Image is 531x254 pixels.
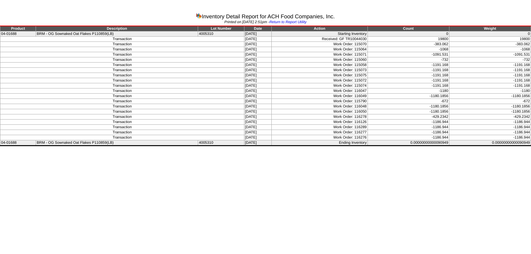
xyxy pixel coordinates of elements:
td: -1180 [367,88,449,94]
td: -1191.168 [449,83,531,88]
td: -383.062 [367,42,449,47]
td: Transaction [0,52,244,57]
td: Transaction [0,42,244,47]
td: [DATE] [244,63,271,68]
td: [DATE] [244,140,271,146]
td: [DATE] [244,104,271,109]
td: [DATE] [244,57,271,63]
td: 19800 [449,37,531,42]
td: Transaction [0,47,244,52]
td: Work Order: 115075 [272,73,367,78]
td: 0 [449,31,531,37]
td: [DATE] [244,88,271,94]
td: Transaction [0,57,244,63]
td: Transaction [0,99,244,104]
td: -383.062 [449,42,531,47]
td: -1180.1856 [367,94,449,99]
td: 04-01688 [0,31,36,37]
td: -1180.1856 [449,109,531,114]
td: 04-01688 [0,140,36,146]
td: Work Order: 115071 [272,52,367,57]
a: Return to Report Utility [269,20,307,24]
td: Transaction [0,130,244,135]
td: 0.00000000000090949 [449,140,531,146]
td: -1186.944 [367,130,449,135]
td: -429.2342 [449,114,531,120]
td: [DATE] [244,109,271,114]
td: -1068 [449,47,531,52]
td: [DATE] [244,120,271,125]
td: Work Order: 116049 [272,94,367,99]
td: [DATE] [244,130,271,135]
td: Lot Number [198,26,244,31]
td: Starting Inventory [272,31,367,37]
td: Work Order: 116289 [272,125,367,130]
td: Description [36,26,198,31]
td: Count [367,26,449,31]
td: -672 [449,99,531,104]
td: -1068 [367,47,449,52]
td: -732 [367,57,449,63]
td: Work Order: 116048 [272,104,367,109]
td: -1191.168 [367,78,449,83]
td: Transaction [0,94,244,99]
td: Transaction [0,68,244,73]
td: Work Order: 116047 [272,88,367,94]
td: Work Order: 115058 [272,63,367,68]
td: Work Order: 115073 [272,68,367,73]
td: -1191.168 [449,68,531,73]
td: [DATE] [244,73,271,78]
td: 0.00000000000090949 [367,140,449,146]
td: Received: GF TR10044030 [272,37,367,42]
td: -1186.944 [449,135,531,140]
td: -1191.168 [367,63,449,68]
td: Work Order: 115790 [272,99,367,104]
td: [DATE] [244,37,271,42]
td: Work Order: 116278 [272,114,367,120]
td: -1191.168 [367,73,449,78]
td: [DATE] [244,99,271,104]
td: 0 [367,31,449,37]
td: Work Order: 116050 [272,109,367,114]
td: -1186.944 [367,135,449,140]
td: [DATE] [244,68,271,73]
td: -429.2342 [367,114,449,120]
td: 4005310 [198,31,244,37]
td: Transaction [0,120,244,125]
td: -1186.944 [367,120,449,125]
td: [DATE] [244,114,271,120]
td: Product [0,26,36,31]
td: Transaction [0,114,244,120]
td: -1180.1856 [449,104,531,109]
td: [DATE] [244,78,271,83]
td: Transaction [0,88,244,94]
td: Transaction [0,83,244,88]
td: Work Order: 116277 [272,130,367,135]
td: Transaction [0,125,244,130]
td: -1186.944 [449,125,531,130]
td: Work Order: 115070 [272,42,367,47]
td: [DATE] [244,125,271,130]
td: -1191.168 [367,68,449,73]
td: 19800 [367,37,449,42]
td: -672 [367,99,449,104]
td: Action [272,26,367,31]
td: -1180.1856 [367,104,449,109]
td: Weight [449,26,531,31]
td: Transaction [0,135,244,140]
td: Work Order: 116126 [272,120,367,125]
td: [DATE] [244,52,271,57]
td: 4005310 [198,140,244,146]
td: -1191.168 [449,63,531,68]
td: [DATE] [244,42,271,47]
td: Transaction [0,73,244,78]
td: Transaction [0,37,244,42]
td: Work Order: 115072 [272,78,367,83]
td: -1091.531 [367,52,449,57]
td: Transaction [0,104,244,109]
img: graph.gif [196,13,202,18]
td: [DATE] [244,135,271,140]
td: Work Order: 116276 [272,135,367,140]
td: BRM - OG Sownaked Oat Flakes P110859(LB) [36,31,198,37]
td: -1180.1856 [449,94,531,99]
